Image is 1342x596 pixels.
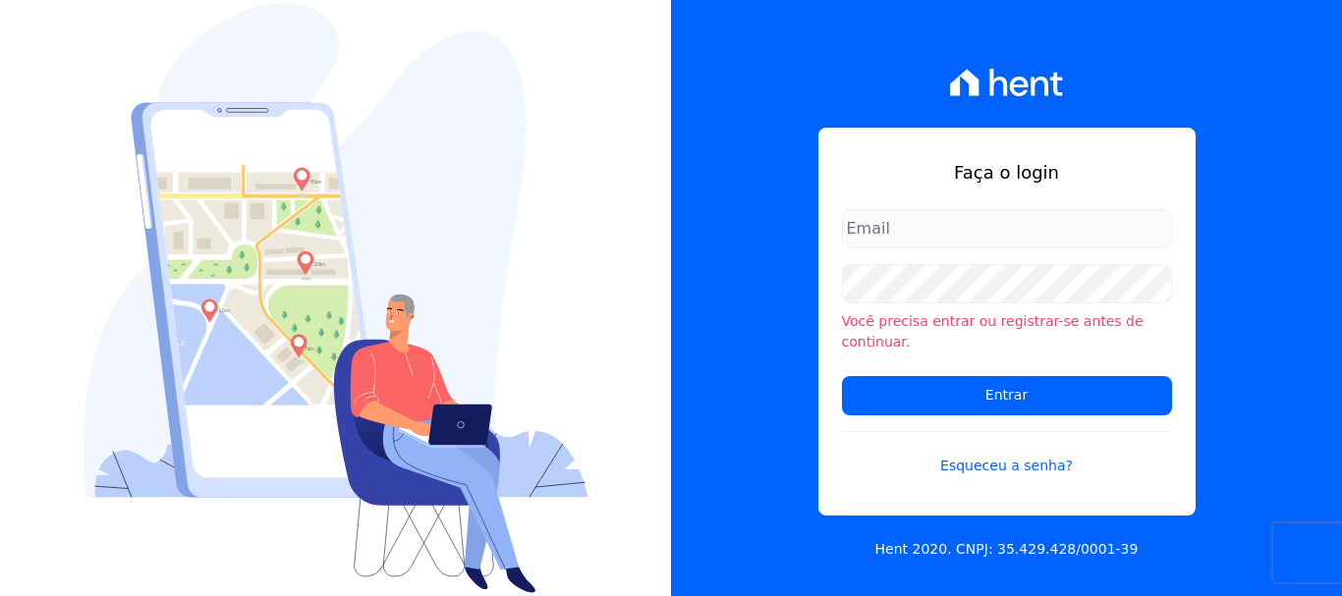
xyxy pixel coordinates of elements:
[84,3,588,593] img: Login
[842,311,1172,352] li: Você precisa entrar ou registrar-se antes de continuar.
[842,209,1172,248] input: Email
[842,431,1172,476] a: Esqueceu a senha?
[875,539,1139,560] p: Hent 2020. CNPJ: 35.429.428/0001-39
[842,376,1172,415] input: Entrar
[842,159,1172,186] h1: Faça o login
